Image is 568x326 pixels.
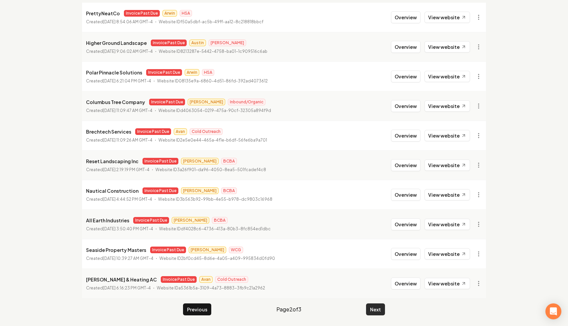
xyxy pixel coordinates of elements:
p: Website ID 2e5e0e44-465a-4f1e-b6df-56fe6ba9a701 [158,137,267,144]
p: Website ID 2bf0cd45-8d6e-4a05-a409-995834d0fd90 [159,255,275,262]
p: Created [86,166,149,173]
p: Brechtech Services [86,128,131,136]
p: Created [86,226,153,232]
p: Nautical Construction [86,187,139,195]
time: [DATE] 4:44:52 PM GMT-4 [103,197,152,202]
p: Created [86,78,151,84]
p: All Earth Industries [86,216,129,224]
span: BCBA [212,217,228,224]
span: [PERSON_NAME] [188,99,225,105]
p: Created [86,19,153,25]
p: Website ID 3a26f901-da96-4050-8ea5-501fcadef4c8 [155,166,266,173]
span: Invoice Past Due [150,247,186,253]
p: Created [86,196,152,203]
span: Invoice Past Due [124,10,160,17]
span: [PERSON_NAME] [209,40,246,46]
p: PrettyNeatCo [86,9,120,17]
span: [PERSON_NAME] [172,217,209,224]
span: Arwin [162,10,177,17]
a: View website [425,219,470,230]
span: HSA [202,69,214,76]
p: Columbus Tree Company [86,98,145,106]
span: Cold Outreach [190,128,223,135]
div: Open Intercom Messenger [545,303,561,319]
p: Created [86,48,153,55]
p: Website ID d4063054-0219-475a-90cf-32305a894f9d [158,107,271,114]
span: [PERSON_NAME] [181,158,219,164]
span: Page 2 of 3 [276,305,301,313]
a: View website [425,130,470,141]
time: [DATE] 11:09:47 AM GMT-4 [103,108,152,113]
p: Created [86,255,153,262]
span: HSA [180,10,192,17]
time: [DATE] 11:09:26 AM GMT-4 [103,138,152,143]
p: Website ID 8213287e-5442-4758-ba01-1c909516c6ab [159,48,267,55]
span: Invoice Past Due [142,187,178,194]
span: Invoice Past Due [149,99,185,105]
p: Website ID f50a5dbf-ac5b-49ff-aa12-8c218818bbcf [159,19,263,25]
p: Website ID df4028c6-4736-413a-80b3-8fc854ed1dbc [159,226,271,232]
time: [DATE] 3:50:40 PM GMT-4 [103,226,153,231]
span: Invoice Past Due [135,128,171,135]
span: Invoice Past Due [146,69,182,76]
span: Invoice Past Due [142,158,178,164]
p: Created [86,107,152,114]
button: Overview [391,248,421,260]
button: Overview [391,100,421,112]
p: Polar Pinnacle Solutions [86,68,142,76]
button: Overview [391,11,421,23]
a: View website [425,41,470,53]
a: View website [425,160,470,171]
span: Invoice Past Due [151,40,187,46]
time: [DATE] 8:54:06 AM GMT-4 [103,19,153,24]
span: BCBA [221,158,237,164]
button: Overview [391,41,421,53]
time: [DATE] 6:16:23 PM GMT-4 [103,285,151,290]
time: [DATE] 9:06:02 AM GMT-4 [103,49,153,54]
a: View website [425,278,470,289]
span: BCBA [221,187,237,194]
span: Avan [174,128,187,135]
span: Austin [189,40,206,46]
time: [DATE] 2:19:19 PM GMT-4 [103,167,149,172]
button: Overview [391,189,421,201]
a: View website [425,71,470,82]
button: Overview [391,218,421,230]
span: Arwin [185,69,199,76]
span: WCG [229,247,243,253]
span: [PERSON_NAME] [189,247,226,253]
a: View website [425,189,470,200]
span: Cold Outreach [215,276,248,283]
p: Website ID 08135e9a-6860-4d51-86fd-392ad4073612 [157,78,268,84]
p: Website ID a5361b5a-3109-4a73-8883-3fb9c21a2962 [157,285,265,291]
p: Created [86,285,151,291]
a: View website [425,248,470,260]
button: Overview [391,277,421,289]
span: Avan [199,276,213,283]
p: Higher Ground Landscape [86,39,147,47]
span: [PERSON_NAME] [181,187,219,194]
a: View website [425,12,470,23]
time: [DATE] 10:39:27 AM GMT-4 [103,256,153,261]
p: [PERSON_NAME] & Heating AC [86,275,157,283]
p: Seaside Property Masters [86,246,146,254]
p: Website ID 3b563b92-99bb-4e55-b978-dc9803c16968 [158,196,272,203]
span: Invoice Past Due [161,276,197,283]
a: View website [425,100,470,112]
button: Next [366,303,385,315]
button: Overview [391,70,421,82]
p: Reset Landscaping Inc [86,157,139,165]
p: Created [86,137,152,144]
time: [DATE] 6:21:04 PM GMT-4 [103,78,151,83]
button: Overview [391,130,421,142]
span: Inbound/Organic [228,99,265,105]
span: Invoice Past Due [133,217,169,224]
button: Overview [391,159,421,171]
button: Previous [183,303,211,315]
